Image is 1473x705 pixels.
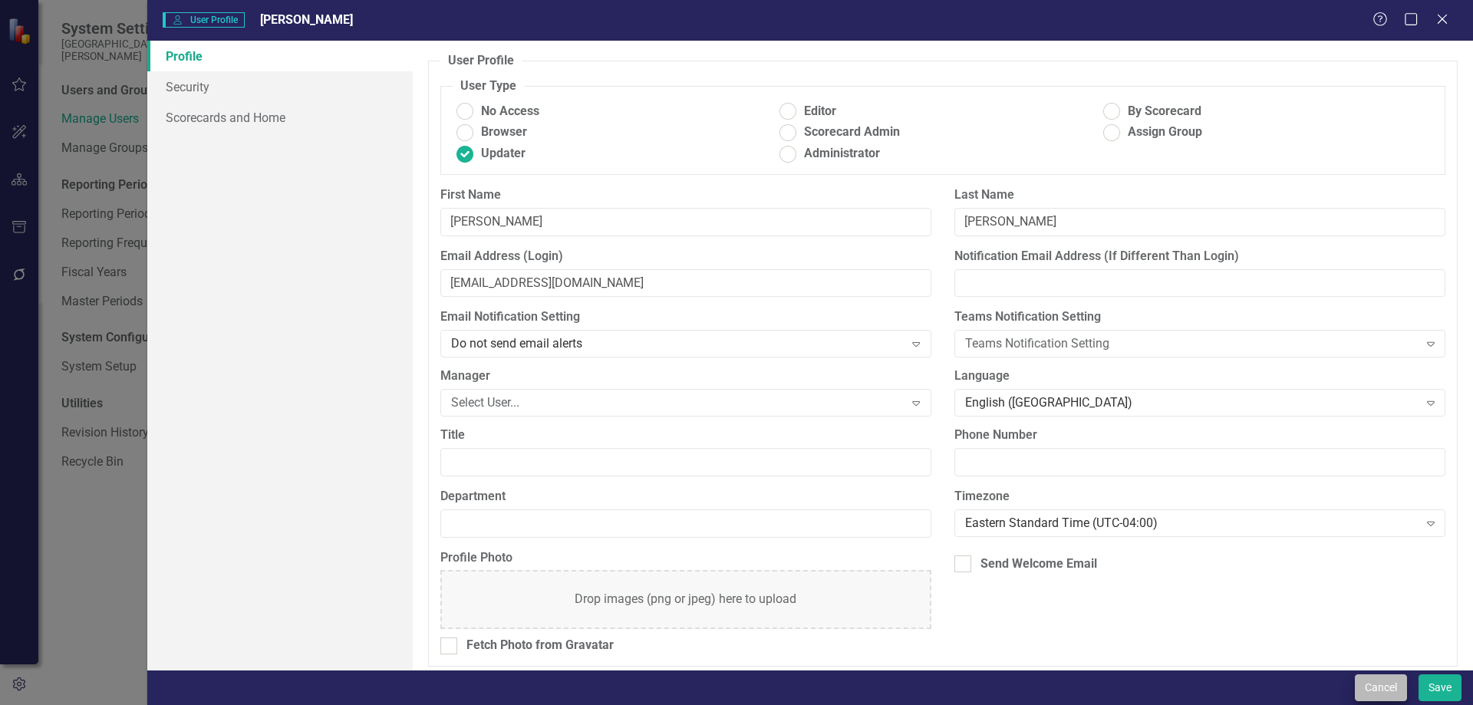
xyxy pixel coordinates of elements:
span: Assign Group [1128,124,1202,141]
label: Title [440,427,931,444]
span: Updater [481,145,526,163]
span: Browser [481,124,527,141]
a: Scorecards and Home [147,102,413,133]
label: Timezone [954,488,1445,506]
div: English ([GEOGRAPHIC_DATA]) [965,394,1419,412]
div: Select User... [451,394,905,412]
span: By Scorecard [1128,103,1201,120]
label: Department [440,488,931,506]
label: Email Address (Login) [440,248,931,265]
label: First Name [440,186,931,204]
span: [PERSON_NAME] [260,12,353,27]
legend: User Type [453,77,524,95]
legend: User Profile [440,52,522,70]
span: Editor [804,103,836,120]
span: Scorecard Admin [804,124,900,141]
a: Security [147,71,413,102]
span: Administrator [804,145,880,163]
label: Manager [440,367,931,385]
div: Eastern Standard Time (UTC-04:00) [965,514,1419,532]
div: Fetch Photo from Gravatar [466,637,614,654]
div: Send Welcome Email [980,555,1097,573]
label: Teams Notification Setting [954,308,1445,326]
a: Profile [147,41,413,71]
span: No Access [481,103,539,120]
button: Save [1419,674,1461,701]
div: Drop images (png or jpeg) here to upload [575,591,796,608]
label: Notification Email Address (If Different Than Login) [954,248,1445,265]
button: Cancel [1355,674,1407,701]
label: Profile Photo [440,549,931,567]
label: Phone Number [954,427,1445,444]
label: Last Name [954,186,1445,204]
label: Language [954,367,1445,385]
span: User Profile [163,12,245,28]
label: Email Notification Setting [440,308,931,326]
div: Teams Notification Setting [965,335,1419,353]
div: Do not send email alerts [451,335,905,353]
